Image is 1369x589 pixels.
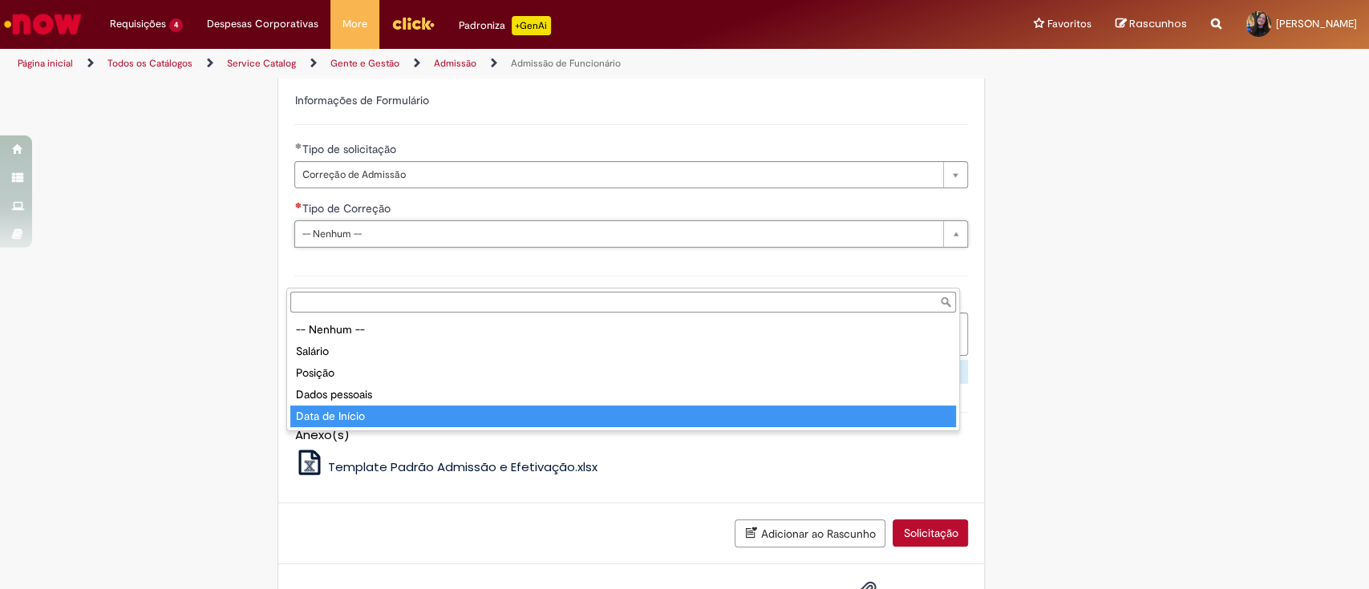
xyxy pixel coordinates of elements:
div: Data de Início [290,405,956,427]
div: Posição [290,362,956,384]
div: Dados pessoais [290,384,956,405]
div: Salário [290,341,956,362]
ul: Tipo de Correção [287,316,959,430]
div: -- Nenhum -- [290,319,956,341]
